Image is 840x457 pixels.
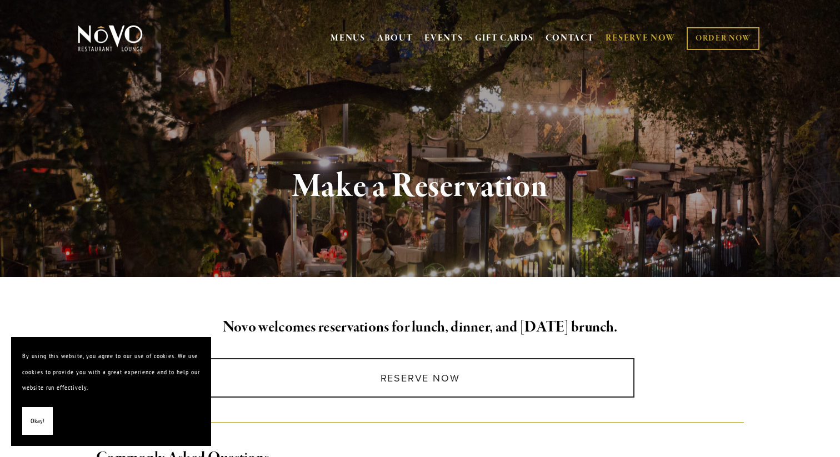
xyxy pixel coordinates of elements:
strong: Make a Reservation [292,165,548,208]
a: MENUS [331,33,366,44]
a: Reserve Now [206,358,634,398]
a: GIFT CARDS [475,28,534,49]
a: ORDER NOW [687,27,759,50]
a: CONTACT [546,28,594,49]
button: Okay! [22,407,53,435]
p: By using this website, you agree to our use of cookies. We use cookies to provide you with a grea... [22,348,200,396]
span: Okay! [31,413,44,429]
h2: Novo welcomes reservations for lunch, dinner, and [DATE] brunch. [96,316,744,339]
a: ABOUT [377,33,413,44]
a: EVENTS [424,33,463,44]
a: RESERVE NOW [606,28,676,49]
section: Cookie banner [11,337,211,446]
img: Novo Restaurant &amp; Lounge [76,24,145,52]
